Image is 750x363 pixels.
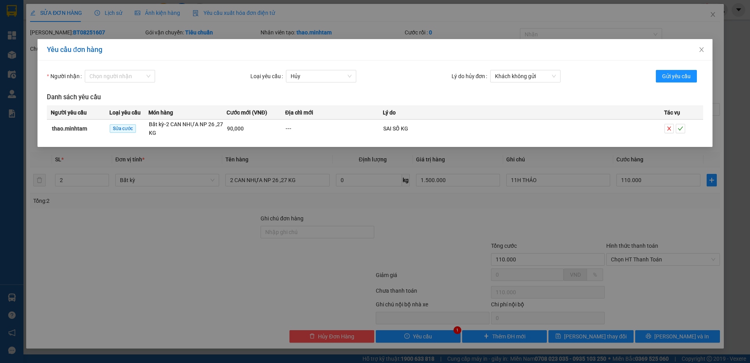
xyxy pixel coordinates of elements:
[656,70,697,82] button: Gửi yêu cầu
[47,92,703,102] h3: Danh sách yêu cầu
[149,121,223,136] span: - 2 CAN NHỰA NP 26 ,27 KG
[149,121,223,136] span: Bất kỳ
[495,70,556,82] span: Khách không gửi
[47,45,703,54] div: Yêu cầu đơn hàng
[227,125,244,132] span: 90,000
[110,124,136,133] span: Sửa cước
[52,125,87,132] strong: thao.minhtam
[691,39,712,61] button: Close
[676,126,685,131] span: check
[665,126,673,131] span: close
[452,70,491,82] label: Lý do hủy đơn
[676,124,685,133] button: check
[250,70,286,82] label: Loại yêu cầu
[89,70,145,82] input: Người nhận
[286,125,291,132] span: ---
[698,46,705,53] span: close
[227,108,267,117] span: Cước mới (VNĐ)
[285,108,313,117] span: Địa chỉ mới
[47,70,85,82] label: Người nhận
[109,108,141,117] span: Loại yêu cầu
[148,108,173,117] span: Món hàng
[664,108,680,117] span: Tác vụ
[383,108,396,117] span: Lý do
[383,125,408,132] span: SAI SỐ KG
[291,70,352,82] span: Hủy
[662,72,691,80] span: Gửi yêu cầu
[51,108,87,117] span: Người yêu cầu
[664,124,674,133] button: close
